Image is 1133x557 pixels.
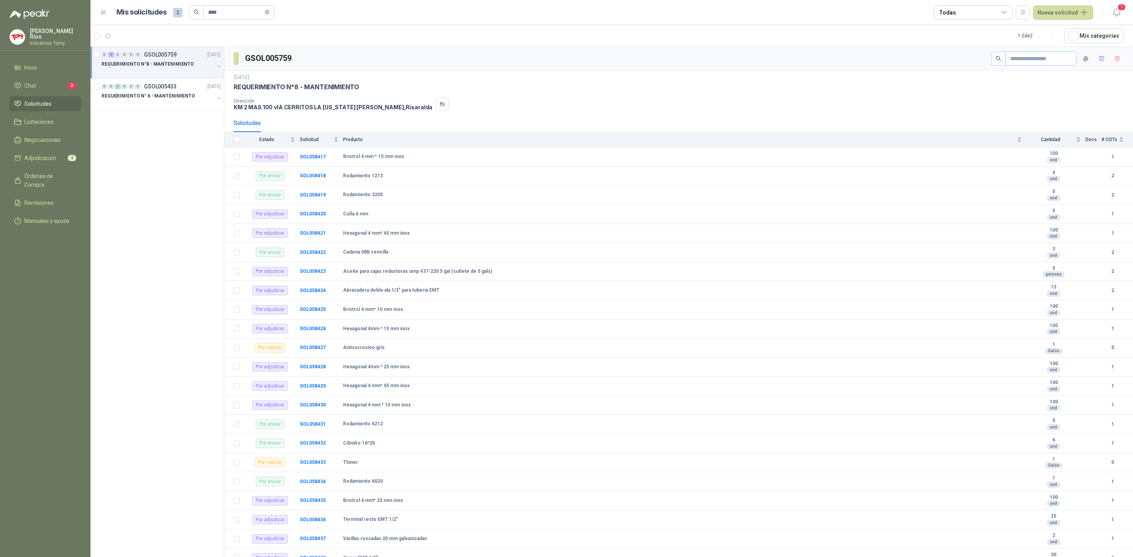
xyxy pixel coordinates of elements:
b: 1 [1102,421,1124,428]
div: 0 [135,84,141,89]
div: Por enviar [256,190,284,200]
a: SOL058419 [300,192,326,198]
b: 5 [1026,418,1081,424]
th: Estado [245,132,300,147]
div: und [1047,539,1060,545]
div: Por adjudicar [252,496,288,506]
b: 1 [1102,230,1124,237]
a: Chat3 [9,78,81,93]
div: Por cotizar [255,343,285,353]
b: 1 [1102,210,1124,218]
b: 1 [1102,306,1124,313]
div: und [1047,176,1060,182]
b: 100 [1026,361,1081,367]
div: 1 [115,84,121,89]
b: 1 [1026,475,1081,482]
div: 0 [122,52,127,57]
b: 2 [1102,191,1124,199]
th: Docs [1085,132,1102,147]
div: Por adjudicar [252,228,288,238]
b: 4 [1026,170,1081,176]
b: SOL058432 [300,440,326,446]
p: REQUERIMIENTO N° 6 - MANTENIMIENTO [101,92,195,100]
b: SOL058426 [300,326,326,331]
div: und [1047,424,1060,430]
b: Bristrol 4 mm * 15 mm inox [343,154,404,160]
a: Remisiones [9,195,81,210]
b: 1 [1102,401,1124,409]
div: 0 [122,84,127,89]
a: SOL058430 [300,402,326,408]
div: Por adjudicar [252,534,288,544]
b: Hexagonal 4 mm* 45 mm inox [343,383,410,389]
div: 0 [101,84,107,89]
b: Hexagonal 4mm * 15 mm inox [343,326,410,332]
span: Solicitudes [24,99,52,108]
a: 0 0 1 0 0 0 GSOL005433[DATE] REQUERIMIENTO N° 6 - MANTENIMIENTO [101,82,222,107]
th: Cantidad [1026,132,1085,147]
b: SOL058418 [300,173,326,178]
div: Por enviar [256,171,284,181]
a: Inicio [9,60,81,75]
div: Por adjudicar [252,401,288,410]
span: Inicio [24,63,37,72]
b: 6 [1026,437,1081,443]
div: Por adjudicar [252,515,288,524]
a: SOL058424 [300,288,326,293]
b: 100 [1026,151,1081,157]
h3: GSOL005759 [245,52,293,64]
div: und [1047,290,1060,297]
b: Varillas roscadas 20 mm galvanizadas [343,536,427,542]
a: SOL058433 [300,460,326,465]
button: Mís categorías [1064,28,1124,43]
b: Abrazadera doble ala 1/2" para tubería EMT [343,287,439,294]
b: 2 [1102,287,1124,294]
p: GSOL005433 [144,84,177,89]
div: Por adjudicar [252,210,288,219]
div: und [1047,252,1060,259]
span: search [996,56,1001,61]
div: Galón [1045,348,1063,354]
div: Por adjudicar [252,286,288,295]
div: und [1047,195,1060,201]
a: SOL058435 [300,498,326,503]
a: SOL058436 [300,517,326,522]
a: Órdenes de Compra [9,169,81,192]
span: Manuales y ayuda [24,217,69,225]
b: Bristrol 4 mm* 25 mm inox [343,498,403,504]
img: Company Logo [10,29,25,44]
b: 1 [1102,325,1124,333]
a: Manuales y ayuda [9,213,81,228]
div: und [1047,405,1060,411]
b: 1 [1026,342,1081,348]
b: Terminal recto EMT 1/2" [343,517,398,523]
span: 4 [68,155,76,161]
b: 100 [1026,399,1081,405]
b: Hexagonal 4mm * 25 mm inox [343,364,410,370]
div: 0 [135,52,141,57]
b: SOL058422 [300,250,326,255]
div: und [1047,386,1060,392]
p: KM 2 MAS 100 vIA CERRITOS LA [US_STATE] [PERSON_NAME] , Risaralda [234,104,432,110]
button: 1 [1109,6,1124,20]
span: close-circle [265,10,269,15]
span: Remisiones [24,199,54,207]
b: 0 [1102,344,1124,351]
b: SOL058431 [300,421,326,427]
span: search [194,9,199,15]
span: close-circle [265,9,269,16]
th: Solicitud [300,132,343,147]
button: Nueva solicitud [1033,6,1093,20]
b: 100 [1026,303,1081,310]
b: Aceite para cajas reductoras ump 437-220 5 gal (cuñete de 5 gals) [343,268,492,275]
img: Logo peakr [9,9,50,19]
p: REQUERIMIENTO N°8 - MANTENIMIENTO [234,83,359,91]
b: 1 [1026,456,1081,463]
b: 100 [1026,494,1081,501]
a: SOL058420 [300,211,326,217]
a: SOL058423 [300,268,326,274]
div: Por adjudicar [252,381,288,391]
